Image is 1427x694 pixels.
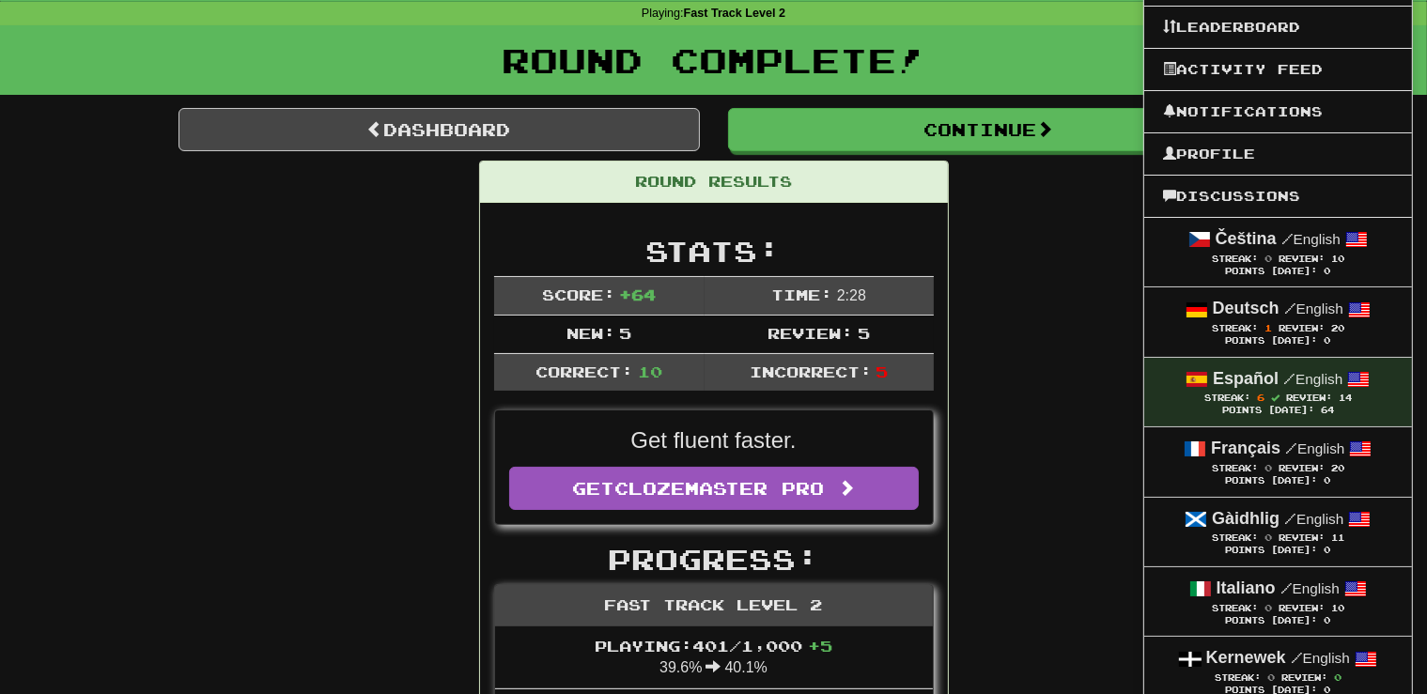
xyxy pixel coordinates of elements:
li: 39.6% 40.1% [495,626,933,690]
strong: Gàidhlig [1212,509,1280,528]
span: Clozemaster Pro [614,478,824,499]
div: Points [DATE]: 0 [1163,266,1393,278]
a: Leaderboard [1144,15,1412,39]
span: Streak: [1215,672,1261,683]
span: 20 [1331,323,1344,333]
span: 0 [1264,602,1272,613]
span: / [1284,510,1296,527]
span: Playing: 401 / 1,000 [595,637,832,655]
small: English [1284,301,1343,316]
span: Review: [768,324,853,342]
span: Streak: [1212,323,1258,333]
span: Review: [1286,393,1332,403]
small: English [1285,440,1344,456]
a: GetClozemaster Pro [509,467,919,510]
small: English [1283,371,1342,387]
span: Review: [1279,323,1325,333]
a: Activity Feed [1144,57,1412,82]
span: Review: [1279,463,1325,473]
small: English [1280,580,1340,596]
span: 6 [1257,392,1264,403]
span: Streak: [1212,532,1258,543]
a: Gàidhlig /English Streak: 0 Review: 11 Points [DATE]: 0 [1144,498,1412,566]
span: 0 [1264,532,1272,543]
span: 10 [1331,254,1344,264]
p: Get fluent faster. [509,424,919,456]
div: Round Results [480,162,948,203]
span: New: [566,324,615,342]
strong: Deutsch [1213,299,1280,317]
div: Points [DATE]: 0 [1163,475,1393,487]
span: 1 [1264,322,1272,333]
span: Review: [1279,532,1325,543]
strong: Kernewek [1206,648,1286,667]
div: Fast Track Level 2 [495,585,933,626]
div: Points [DATE]: 64 [1163,405,1393,417]
strong: Español [1213,369,1279,388]
h2: Stats: [494,236,934,267]
small: English [1291,650,1350,666]
span: / [1283,370,1295,387]
small: English [1281,231,1341,247]
span: 5 [876,362,888,380]
span: + 5 [808,637,832,655]
span: 5 [619,324,631,342]
h2: Progress: [494,544,934,575]
a: Français /English Streak: 0 Review: 20 Points [DATE]: 0 [1144,427,1412,496]
strong: Français [1211,439,1280,457]
span: Streak: [1212,254,1258,264]
span: / [1291,649,1303,666]
a: Profile [1144,142,1412,166]
span: Review: [1279,254,1325,264]
span: 5 [858,324,870,342]
span: 0 [1264,253,1272,264]
span: / [1284,300,1296,316]
span: 10 [1331,603,1344,613]
span: Streak: [1204,393,1250,403]
span: Time: [771,285,832,303]
span: Streak: [1212,603,1258,613]
span: 10 [638,362,662,380]
span: Score: [542,285,615,303]
h1: Round Complete! [7,41,1420,79]
span: 0 [1334,671,1342,683]
a: Español /English Streak: 6 Review: 14 Points [DATE]: 64 [1144,358,1412,426]
span: / [1280,579,1293,596]
a: Notifications [1144,100,1412,124]
span: Incorrect: [750,362,872,380]
span: 2 : 28 [837,287,866,303]
div: Points [DATE]: 0 [1163,545,1393,557]
button: Continue [728,108,1249,151]
span: 0 [1264,462,1272,473]
span: Review: [1281,672,1327,683]
span: / [1281,230,1294,247]
span: Streak: [1212,463,1258,473]
strong: Čeština [1216,229,1277,248]
span: 14 [1339,393,1352,403]
strong: Fast Track Level 2 [684,7,786,20]
span: 11 [1331,532,1344,543]
span: 20 [1331,463,1344,473]
span: Review: [1279,603,1325,613]
a: Italiano /English Streak: 0 Review: 10 Points [DATE]: 0 [1144,567,1412,636]
span: 0 [1267,671,1275,683]
div: Points [DATE]: 0 [1163,615,1393,627]
span: Streak includes today. [1271,393,1280,402]
span: + 64 [619,285,656,303]
span: Correct: [535,362,633,380]
a: Deutsch /English Streak: 1 Review: 20 Points [DATE]: 0 [1144,287,1412,356]
a: Čeština /English Streak: 0 Review: 10 Points [DATE]: 0 [1144,218,1412,286]
a: Discussions [1144,184,1412,208]
div: Points [DATE]: 0 [1163,335,1393,347]
span: / [1285,440,1297,456]
small: English [1284,511,1343,527]
a: Dashboard [178,108,700,151]
strong: Italiano [1217,578,1276,597]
